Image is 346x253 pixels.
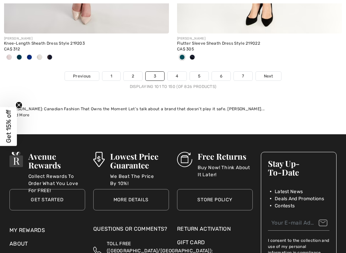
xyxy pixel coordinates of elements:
img: Free Returns [177,152,192,167]
div: Knee-Length Sheath Dress Style 219203 [4,41,169,46]
span: Contests [275,202,295,209]
a: Gift Card [177,238,253,247]
a: More Details [93,189,169,210]
img: Avenue Rewards [9,152,23,167]
span: CA$ 312 [4,47,20,51]
span: Deals And Promotions [275,195,324,202]
div: [PERSON_NAME] [4,36,169,41]
a: 2 [124,72,142,80]
img: Lowest Price Guarantee [93,152,105,167]
p: Buy Now! Think About It Later! [198,164,253,178]
a: 5 [190,72,208,80]
div: Questions or Comments? [93,225,169,236]
a: Get Started [9,189,85,210]
div: Midnight [45,52,55,63]
span: CA$ 305 [177,47,194,51]
a: 3 [146,72,164,80]
a: Previous [65,72,99,80]
h3: Avenue Rewards [28,152,85,169]
div: About [9,240,85,251]
span: Get 15% off [5,110,13,143]
div: Midnight [187,52,197,63]
a: 1 [102,72,120,80]
a: Store Policy [177,189,253,210]
a: 6 [212,72,230,80]
div: Ivory [34,52,45,63]
a: My Rewards [9,227,45,233]
a: 4 [168,72,186,80]
span: Previous [73,73,91,79]
span: Read More [8,113,30,117]
h3: Stay Up-To-Date [268,159,329,177]
a: Return Activation [177,225,253,233]
h3: Lowest Price Guarantee [110,152,169,169]
div: Flutter Sleeve Sheath Dress Style 219022 [177,41,342,46]
p: Collect Rewards To Order What You Love For FREE! [28,173,85,186]
span: Next [264,73,273,79]
p: We Beat The Price By 10%! [110,173,169,186]
a: Next [256,72,281,80]
div: Jade [14,52,24,63]
div: Evergreen [177,52,187,63]
input: Your E-mail Address [268,215,329,231]
div: [PERSON_NAME] [177,36,342,41]
div: Blush [4,52,14,63]
button: Close teaser [16,102,22,109]
div: [PERSON_NAME]: Canadian Fashion That Owns the Moment Let’s talk about a brand that doesn’t play i... [8,106,338,112]
a: 7 [234,72,252,80]
div: Royal [24,52,34,63]
span: Latest News [275,188,303,195]
h3: Free Returns [198,152,253,161]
